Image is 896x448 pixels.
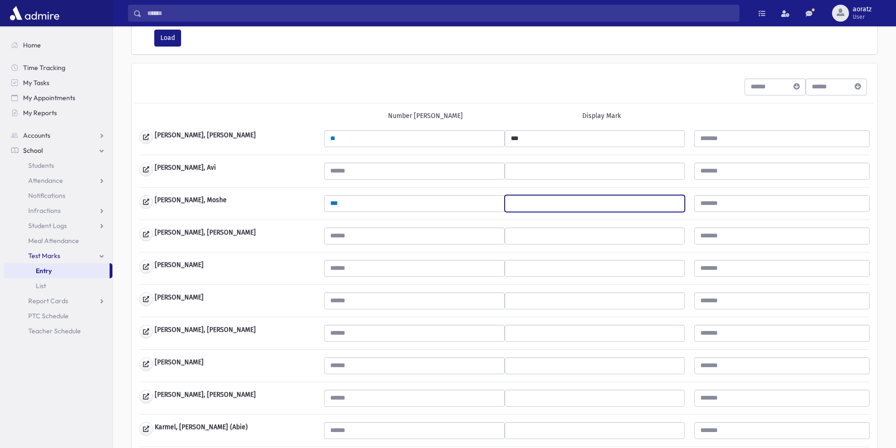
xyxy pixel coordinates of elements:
[23,131,50,140] span: Accounts
[23,41,41,49] span: Home
[23,79,49,87] span: My Tasks
[155,325,256,338] b: [PERSON_NAME], [PERSON_NAME]
[8,4,62,23] img: AdmirePro
[28,221,67,230] span: Student Logs
[28,176,63,185] span: Attendance
[28,252,60,260] span: Test Marks
[28,206,61,215] span: Infractions
[4,38,112,53] a: Home
[4,173,112,188] a: Attendance
[4,203,112,218] a: Infractions
[28,161,54,170] span: Students
[4,293,112,308] a: Report Cards
[582,111,621,121] div: Display Mark
[4,278,112,293] a: List
[4,263,110,278] a: Entry
[155,422,248,436] b: Karmel, [PERSON_NAME] (Abie)
[23,94,75,102] span: My Appointments
[23,109,57,117] span: My Reports
[36,267,52,275] span: Entry
[388,111,463,121] div: Number [PERSON_NAME]
[4,60,112,75] a: Time Tracking
[4,233,112,248] a: Meal Attendance
[23,63,65,72] span: Time Tracking
[154,30,181,47] button: Load
[853,6,872,13] span: aoratz
[4,218,112,233] a: Student Logs
[155,260,204,274] b: [PERSON_NAME]
[155,357,204,371] b: [PERSON_NAME]
[4,90,112,105] a: My Appointments
[4,248,112,263] a: Test Marks
[4,323,112,338] a: Teacher Schedule
[853,13,872,21] span: User
[28,312,69,320] span: PTC Schedule
[155,130,256,144] b: [PERSON_NAME], [PERSON_NAME]
[142,5,739,22] input: Search
[155,228,256,241] b: [PERSON_NAME], [PERSON_NAME]
[28,327,81,335] span: Teacher Schedule
[155,390,256,403] b: [PERSON_NAME], [PERSON_NAME]
[155,163,216,176] b: [PERSON_NAME], Avi
[4,143,112,158] a: School
[23,146,43,155] span: School
[155,292,204,306] b: [PERSON_NAME]
[4,308,112,323] a: PTC Schedule
[155,195,227,209] b: [PERSON_NAME], Moshe
[4,188,112,203] a: Notifications
[4,105,112,120] a: My Reports
[28,297,68,305] span: Report Cards
[28,191,65,200] span: Notifications
[36,282,46,290] span: List
[4,128,112,143] a: Accounts
[4,158,112,173] a: Students
[4,75,112,90] a: My Tasks
[28,236,79,245] span: Meal Attendance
